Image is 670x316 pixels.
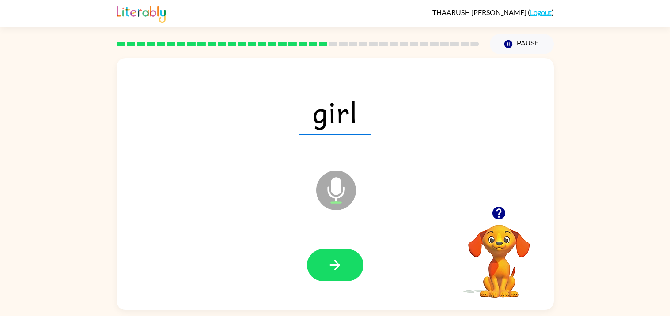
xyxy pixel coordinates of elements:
[117,4,166,23] img: Literably
[455,211,543,299] video: Your browser must support playing .mp4 files to use Literably. Please try using another browser.
[530,8,552,16] a: Logout
[490,34,554,54] button: Pause
[432,8,528,16] span: THAARUSH [PERSON_NAME]
[299,89,371,135] span: girl
[432,8,554,16] div: ( )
